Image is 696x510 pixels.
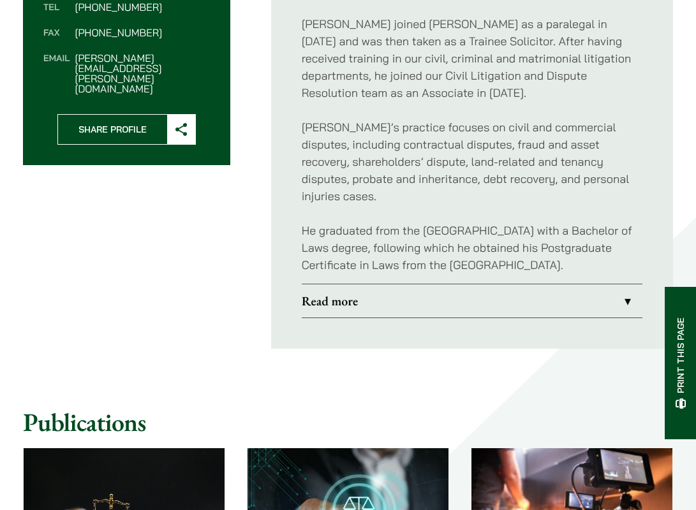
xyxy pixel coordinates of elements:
[57,114,196,145] button: Share Profile
[302,284,642,317] a: Read more
[302,293,358,309] strong: Read more
[302,119,642,205] p: [PERSON_NAME]’s practice focuses on civil and commercial disputes, including contractual disputes...
[43,27,70,53] dt: Fax
[302,15,642,101] p: [PERSON_NAME] joined [PERSON_NAME] as a paralegal in [DATE] and was then taken as a Trainee Solic...
[75,53,209,94] dd: [PERSON_NAME][EMAIL_ADDRESS][PERSON_NAME][DOMAIN_NAME]
[43,2,70,27] dt: Tel
[75,27,209,38] dd: [PHONE_NUMBER]
[23,407,673,437] h2: Publications
[58,115,167,144] span: Share Profile
[302,5,642,284] div: Profile
[43,53,70,94] dt: Email
[302,222,642,273] p: He graduated from the [GEOGRAPHIC_DATA] with a Bachelor of Laws degree, following which he obtain...
[75,2,209,12] dd: [PHONE_NUMBER]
